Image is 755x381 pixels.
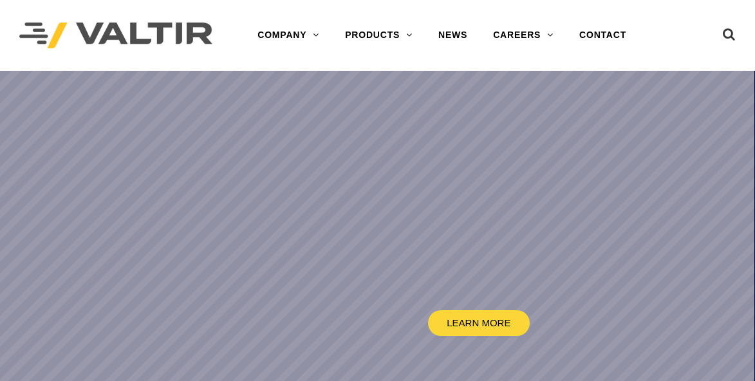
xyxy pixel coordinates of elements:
[332,23,425,48] a: PRODUCTS
[480,23,566,48] a: CAREERS
[19,23,212,49] img: Valtir
[428,310,530,336] a: LEARN MORE
[425,23,480,48] a: NEWS
[245,23,332,48] a: COMPANY
[566,23,639,48] a: CONTACT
